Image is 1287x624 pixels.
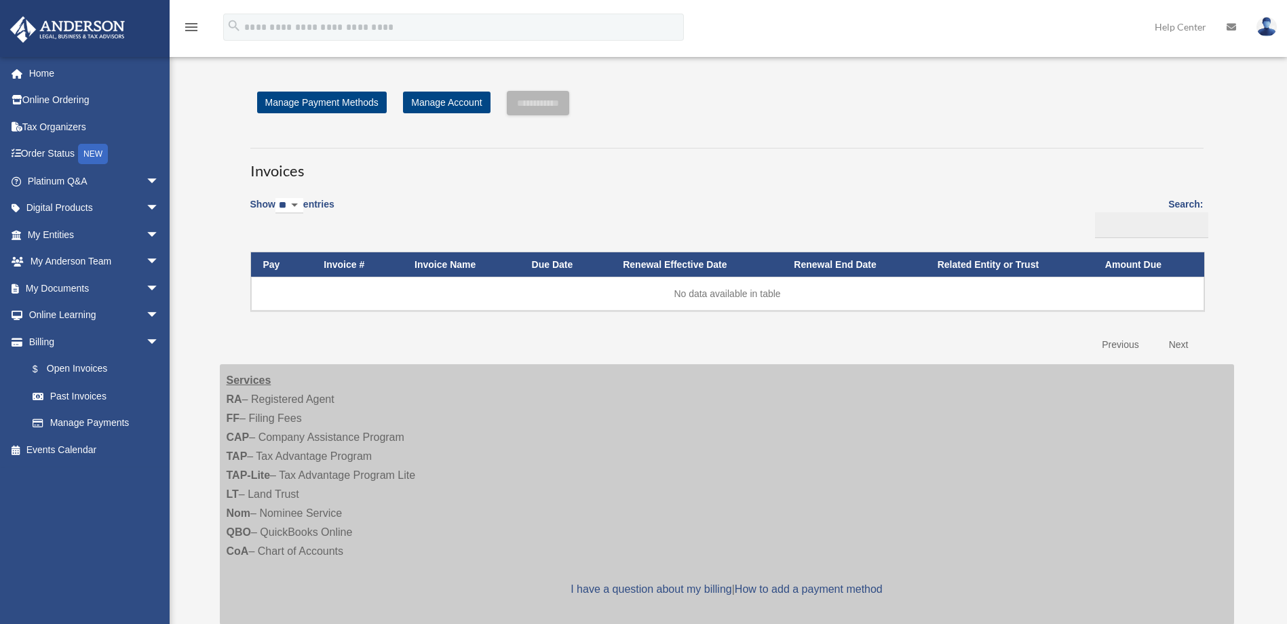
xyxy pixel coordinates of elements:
[250,196,334,227] label: Show entries
[40,361,47,378] span: $
[257,92,387,113] a: Manage Payment Methods
[146,195,173,222] span: arrow_drop_down
[227,469,271,481] strong: TAP-Lite
[251,277,1204,311] td: No data available in table
[9,140,180,168] a: Order StatusNEW
[227,507,251,519] strong: Nom
[19,410,173,437] a: Manage Payments
[227,412,240,424] strong: FF
[9,221,180,248] a: My Entitiesarrow_drop_down
[251,252,312,277] th: Pay: activate to sort column descending
[402,252,520,277] th: Invoice Name: activate to sort column ascending
[6,16,129,43] img: Anderson Advisors Platinum Portal
[9,275,180,302] a: My Documentsarrow_drop_down
[78,144,108,164] div: NEW
[227,374,271,386] strong: Services
[183,19,199,35] i: menu
[403,92,490,113] a: Manage Account
[9,328,173,355] a: Billingarrow_drop_down
[183,24,199,35] a: menu
[9,195,180,222] a: Digital Productsarrow_drop_down
[1090,196,1204,238] label: Search:
[146,221,173,249] span: arrow_drop_down
[227,431,250,443] strong: CAP
[146,248,173,276] span: arrow_drop_down
[227,393,242,405] strong: RA
[1256,17,1277,37] img: User Pic
[311,252,402,277] th: Invoice #: activate to sort column ascending
[146,328,173,356] span: arrow_drop_down
[227,526,251,538] strong: QBO
[146,168,173,195] span: arrow_drop_down
[275,198,303,214] select: Showentries
[1092,331,1149,359] a: Previous
[571,583,731,595] a: I have a question about my billing
[735,583,883,595] a: How to add a payment method
[520,252,611,277] th: Due Date: activate to sort column ascending
[1095,212,1208,238] input: Search:
[9,436,180,463] a: Events Calendar
[611,252,782,277] th: Renewal Effective Date: activate to sort column ascending
[9,87,180,114] a: Online Ordering
[9,248,180,275] a: My Anderson Teamarrow_drop_down
[227,545,249,557] strong: CoA
[9,168,180,195] a: Platinum Q&Aarrow_drop_down
[9,60,180,87] a: Home
[146,275,173,303] span: arrow_drop_down
[250,148,1204,182] h3: Invoices
[227,488,239,500] strong: LT
[146,302,173,330] span: arrow_drop_down
[1159,331,1199,359] a: Next
[19,355,166,383] a: $Open Invoices
[227,450,248,462] strong: TAP
[9,113,180,140] a: Tax Organizers
[19,383,173,410] a: Past Invoices
[227,18,242,33] i: search
[925,252,1093,277] th: Related Entity or Trust: activate to sort column ascending
[9,302,180,329] a: Online Learningarrow_drop_down
[782,252,925,277] th: Renewal End Date: activate to sort column ascending
[227,580,1227,599] p: |
[1093,252,1204,277] th: Amount Due: activate to sort column ascending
